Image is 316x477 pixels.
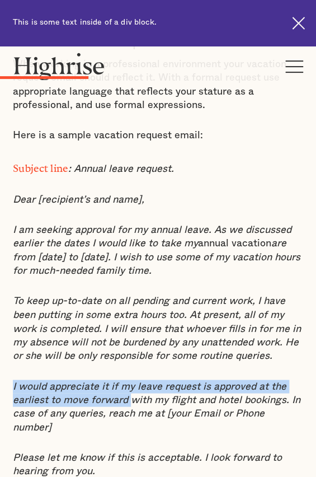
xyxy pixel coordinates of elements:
[13,162,68,169] strong: Subject line
[13,452,282,476] em: Please let me know if this is acceptable. I look forward to hearing from you.
[13,296,301,361] em: To keep up-to-date on all pending and current work, I have been putting in some extra hours too. ...
[13,225,291,249] em: I am seeking approval for my annual leave. As we discussed earlier the dates I would like to take my
[13,195,144,205] em: Dear [recipient’s and name],
[13,223,303,278] p: annual vacation
[292,17,305,30] img: Cross icon
[13,238,300,276] em: are from [date] to [date]. I wish to use some of my vacation hours for much-needed family time.
[13,129,303,142] p: Here is a sample vacation request email:
[13,53,105,80] img: Highrise logo
[68,164,174,174] em: : Annual leave request.
[13,381,300,432] em: I would appreciate it if my leave request is approved at the earliest to move forward with my fli...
